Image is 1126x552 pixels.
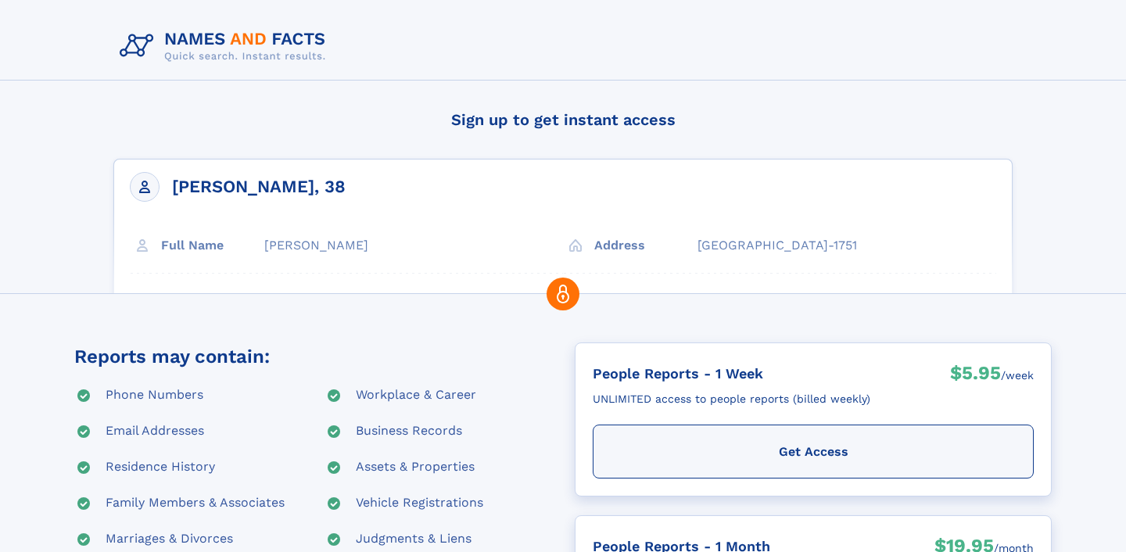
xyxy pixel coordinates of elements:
[356,494,483,513] div: Vehicle Registrations
[356,422,462,441] div: Business Records
[593,360,870,386] div: People Reports - 1 Week
[356,386,476,405] div: Workplace & Career
[106,422,204,441] div: Email Addresses
[113,25,339,67] img: Logo Names and Facts
[106,386,203,405] div: Phone Numbers
[356,530,472,549] div: Judgments & Liens
[113,96,1013,143] h4: Sign up to get instant access
[1001,360,1034,390] div: /week
[593,425,1034,479] div: Get Access
[106,458,215,477] div: Residence History
[950,360,1001,390] div: $5.95
[593,386,870,412] div: UNLIMITED access to people reports (billed weekly)
[106,530,233,549] div: Marriages & Divorces
[356,458,475,477] div: Assets & Properties
[106,494,285,513] div: Family Members & Associates
[74,342,270,371] div: Reports may contain:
